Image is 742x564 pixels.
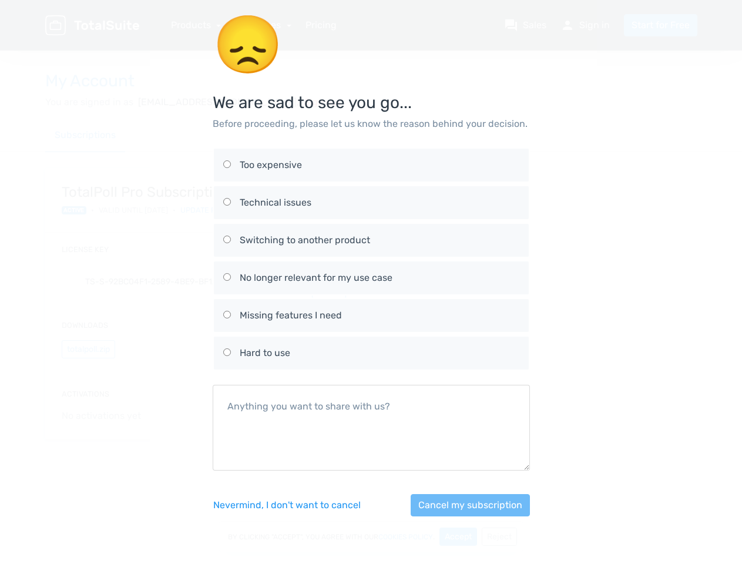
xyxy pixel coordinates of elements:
input: Too expensive Too expensive [223,160,231,168]
input: Hard to use Hard to use [223,348,231,356]
input: Technical issues Technical issues [223,198,231,206]
button: Nevermind, I don't want to cancel [213,494,361,516]
label: Switching to another product [223,224,519,257]
input: No longer relevant for my use case No longer relevant for my use case [223,273,231,281]
p: Before proceeding, please let us know the reason behind your decision. [213,117,530,131]
label: Missing features I need [223,299,519,332]
div: Hard to use [240,346,519,360]
button: Cancel my subscription [411,494,530,516]
label: Hard to use [223,337,519,370]
div: No longer relevant for my use case [240,271,519,285]
label: No longer relevant for my use case [223,261,519,294]
label: Too expensive [223,149,519,182]
div: Switching to another product [240,233,519,247]
input: Switching to another product Switching to another product [223,236,231,243]
div: Too expensive [240,158,519,172]
div: Missing features I need [240,308,519,323]
h3: We are sad to see you go... [213,14,530,112]
span: 😞 [213,11,283,78]
label: Technical issues [223,186,519,219]
input: Missing features I need Missing features I need [223,311,231,318]
div: Technical issues [240,196,519,210]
